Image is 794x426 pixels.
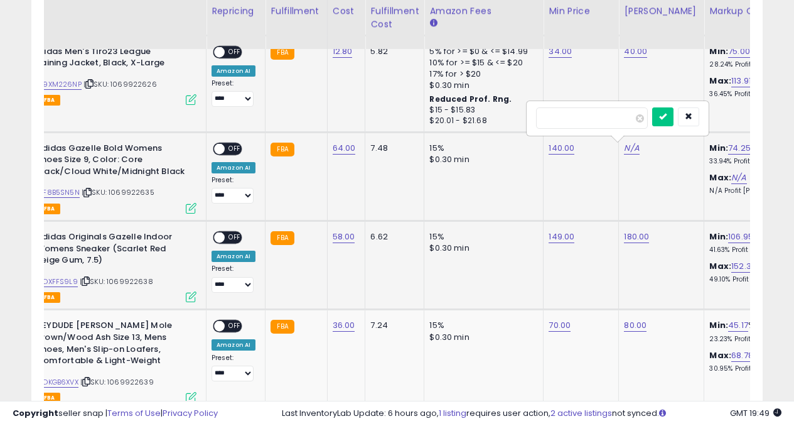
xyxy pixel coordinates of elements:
div: 5.82 [370,46,414,57]
a: 80.00 [624,319,646,332]
a: N/A [624,142,639,155]
a: 34.00 [549,45,572,58]
strong: Copyright [13,407,58,419]
span: | SKU: 1069922639 [80,377,154,387]
div: 5% for >= $0 & <= $14.99 [429,46,534,57]
div: 15% [429,143,534,154]
b: Min: [709,142,728,154]
div: $20.01 - $21.68 [429,116,534,126]
div: Title [5,4,201,18]
a: B09XM226NP [34,79,82,90]
div: ASIN: [8,46,196,104]
a: N/A [731,172,746,184]
div: Preset: [212,354,255,382]
a: B0F8B5SN5N [34,187,80,198]
a: 152.38 [731,260,756,273]
div: Fulfillment Cost [370,4,419,31]
a: 12.80 [333,45,353,58]
a: 149.00 [549,231,574,243]
div: 15% [429,231,534,243]
b: Min: [709,45,728,57]
span: | SKU: 1069922626 [83,79,157,89]
div: Repricing [212,4,260,18]
b: adidas Men's Tiro23 League Training Jacket, Black, X-Large [33,46,185,72]
div: $0.30 min [429,243,534,254]
b: Adidas Originals Gazelle Indoor Womens Sneaker (Scarlet Red Beige Gum, 7.5) [36,231,189,270]
span: 2025-08-15 19:49 GMT [730,407,781,419]
div: $0.30 min [429,154,534,165]
div: Preset: [212,79,255,107]
div: 6.62 [370,231,414,243]
b: Min: [709,231,728,243]
div: 7.48 [370,143,414,154]
div: Amazon AI [212,339,255,351]
span: FBA [39,292,60,303]
a: 75.00 [728,45,750,58]
a: 113.91 [731,75,751,87]
div: Min Price [549,4,613,18]
a: 1 listing [439,407,466,419]
div: Last InventoryLab Update: 6 hours ago, requires user action, not synced. [282,408,781,420]
small: Amazon Fees. [429,18,437,29]
b: Max: [709,260,731,272]
a: 180.00 [624,231,649,243]
div: 10% for >= $15 & <= $20 [429,57,534,68]
div: Amazon AI [212,251,255,262]
div: $0.30 min [429,80,534,91]
div: Amazon Fees [429,4,538,18]
span: OFF [225,321,245,332]
b: adidas Gazelle Bold Womens Shoes Size 9, Color: Core Black/Cloud White/Midnight Black [36,143,189,181]
a: 106.95 [728,231,753,243]
div: Fulfillment [271,4,321,18]
b: Max: [709,172,731,183]
b: Reduced Prof. Rng. [429,94,512,104]
div: Amazon AI [212,65,255,77]
div: Amazon AI [212,162,255,173]
div: $15 - $15.83 [429,105,534,116]
a: Terms of Use [107,407,161,419]
b: Max: [709,75,731,87]
div: seller snap | | [13,408,218,420]
small: FBA [271,143,294,156]
b: Min: [709,319,728,331]
b: HEYDUDE [PERSON_NAME] Mole Brown/Wood Ash Size 13, Mens Shoes, Men's Slip-on Loafers, Comfortable... [36,320,189,369]
small: FBA [271,231,294,245]
a: Privacy Policy [163,407,218,419]
div: 7.24 [370,320,414,331]
span: | SKU: 1069922635 [82,187,154,197]
a: 58.00 [333,231,355,243]
div: [PERSON_NAME] [624,4,699,18]
a: 40.00 [624,45,647,58]
small: FBA [271,46,294,60]
span: OFF [225,46,245,57]
a: B0DKGB6XVX [34,377,78,388]
div: Preset: [212,176,255,204]
div: Preset: [212,265,255,293]
a: 64.00 [333,142,356,155]
a: 70.00 [549,319,571,332]
span: OFF [225,143,245,154]
a: 68.78 [731,349,753,362]
a: 74.25 [728,142,751,155]
a: B0DXFFS9L9 [34,276,78,287]
div: 15% [429,320,534,331]
a: 2 active listings [550,407,612,419]
div: $0.30 min [429,332,534,343]
a: 36.00 [333,319,355,332]
div: Cost [333,4,360,18]
small: FBA [271,320,294,334]
div: 17% for > $20 [429,68,534,80]
a: 140.00 [549,142,574,155]
span: FBA [39,95,60,106]
span: | SKU: 1069922638 [80,276,153,287]
b: Max: [709,349,731,361]
span: FBA [39,204,60,214]
span: OFF [225,232,245,243]
a: 45.17 [728,319,748,332]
